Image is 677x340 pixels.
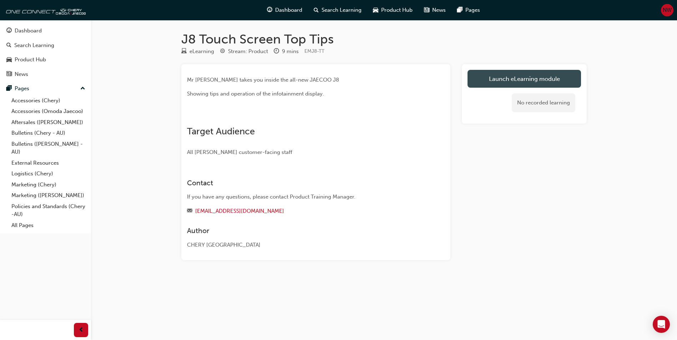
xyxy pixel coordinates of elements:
a: pages-iconPages [451,3,486,17]
a: Search Learning [3,39,88,52]
button: NW [661,4,673,16]
div: Duration [274,47,299,56]
h1: J8 Touch Screen Top Tips [181,31,587,47]
a: Bulletins (Chery - AU) [9,128,88,139]
a: Accessories (Omoda Jaecoo) [9,106,88,117]
div: Dashboard [15,27,42,35]
div: Pages [15,84,29,93]
span: news-icon [6,71,12,78]
div: Open Intercom Messenger [653,316,670,333]
span: Learning resource code [304,48,324,54]
a: Launch eLearning module [468,70,581,88]
span: car-icon [373,6,378,15]
div: Stream: Product [228,47,268,56]
div: Search Learning [14,41,54,50]
div: Stream [220,47,268,56]
span: Product Hub [381,6,413,14]
a: Marketing (Chery) [9,179,88,190]
a: External Resources [9,158,88,169]
div: CHERY [GEOGRAPHIC_DATA] [187,241,419,249]
span: learningResourceType_ELEARNING-icon [181,48,187,55]
div: 9 mins [282,47,299,56]
span: pages-icon [457,6,463,15]
a: News [3,68,88,81]
span: guage-icon [267,6,272,15]
div: If you have any questions, please contact Product Training Manager. [187,193,419,201]
span: news-icon [424,6,429,15]
div: Type [181,47,214,56]
a: Bulletins ([PERSON_NAME] - AU) [9,139,88,158]
h3: Author [187,227,419,235]
span: search-icon [314,6,319,15]
span: email-icon [187,208,192,215]
a: guage-iconDashboard [261,3,308,17]
span: Showing tips and operation of the infotainment display. [187,91,324,97]
a: car-iconProduct Hub [367,3,418,17]
span: pages-icon [6,86,12,92]
a: [EMAIL_ADDRESS][DOMAIN_NAME] [195,208,284,214]
span: Target Audience [187,126,255,137]
button: DashboardSearch LearningProduct HubNews [3,23,88,82]
span: Search Learning [322,6,362,14]
span: News [432,6,446,14]
span: target-icon [220,48,225,55]
span: car-icon [6,57,12,63]
span: NW [663,6,672,14]
div: No recorded learning [512,93,575,112]
span: up-icon [80,84,85,93]
span: All [PERSON_NAME] customer-facing staff [187,149,292,155]
span: Pages [465,6,480,14]
span: guage-icon [6,28,12,34]
a: Product Hub [3,53,88,66]
span: Dashboard [275,6,302,14]
a: news-iconNews [418,3,451,17]
img: oneconnect [4,3,86,17]
a: Marketing ([PERSON_NAME]) [9,190,88,201]
button: Pages [3,82,88,95]
a: Dashboard [3,24,88,37]
span: clock-icon [274,48,279,55]
div: News [15,70,28,78]
div: Product Hub [15,56,46,64]
span: Mr [PERSON_NAME] takes you inside the all-new JAECOO J8 [187,77,339,83]
a: All Pages [9,220,88,231]
h3: Contact [187,179,419,187]
span: prev-icon [79,326,84,335]
div: eLearning [190,47,214,56]
span: search-icon [6,42,11,49]
div: Email [187,207,419,216]
a: Logistics (Chery) [9,168,88,179]
a: Accessories (Chery) [9,95,88,106]
a: Aftersales ([PERSON_NAME]) [9,117,88,128]
a: search-iconSearch Learning [308,3,367,17]
a: Policies and Standards (Chery -AU) [9,201,88,220]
